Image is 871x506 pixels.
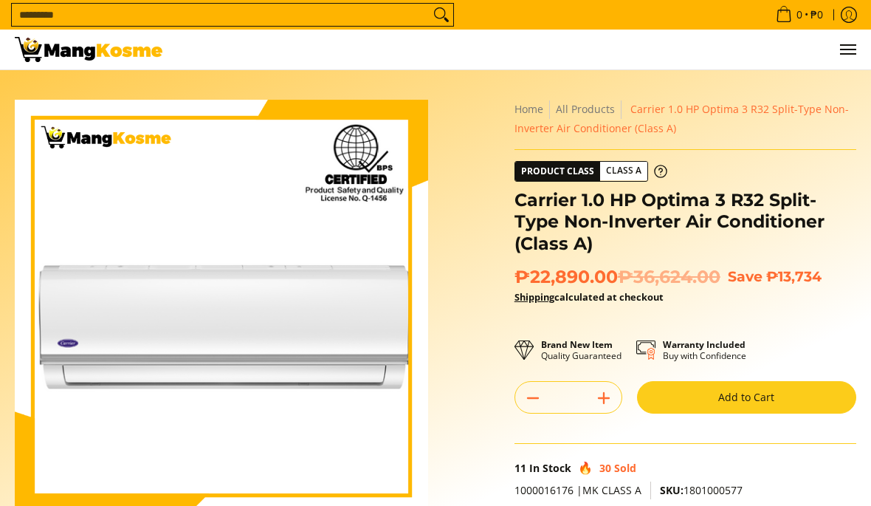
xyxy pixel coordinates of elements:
[529,461,571,475] span: In Stock
[839,30,856,69] button: Menu
[660,483,743,497] span: 1801000577
[794,10,805,20] span: 0
[514,290,664,304] strong: calculated at checkout
[515,386,551,410] button: Subtract
[514,189,856,255] h1: Carrier 1.0 HP Optima 3 R32 Split-Type Non-Inverter Air Conditioner (Class A)
[766,268,822,285] span: ₱13,734
[514,483,641,497] span: 1000016176 |MK CLASS A
[663,338,746,351] strong: Warranty Included
[514,461,526,475] span: 11
[514,290,554,304] a: Shipping
[177,30,856,69] nav: Main Menu
[514,266,720,288] span: ₱22,890.00
[618,266,720,288] del: ₱36,624.00
[515,162,600,181] span: Product Class
[177,30,856,69] ul: Customer Navigation
[430,4,453,26] button: Search
[15,37,162,62] img: Carrier Optima 3 SET 1.0HP Split-Type Aircon (Class A) l Mang Kosme
[637,381,856,414] button: Add to Cart
[600,162,647,180] span: Class A
[514,100,856,138] nav: Breadcrumbs
[728,268,762,285] span: Save
[663,339,746,361] p: Buy with Confidence
[514,161,667,182] a: Product Class Class A
[771,7,827,23] span: •
[599,461,611,475] span: 30
[586,386,622,410] button: Add
[556,102,615,116] a: All Products
[514,102,543,116] a: Home
[541,339,622,361] p: Quality Guaranteed
[541,338,613,351] strong: Brand New Item
[808,10,825,20] span: ₱0
[614,461,636,475] span: Sold
[514,102,849,135] span: Carrier 1.0 HP Optima 3 R32 Split-Type Non-Inverter Air Conditioner (Class A)
[660,483,684,497] span: SKU:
